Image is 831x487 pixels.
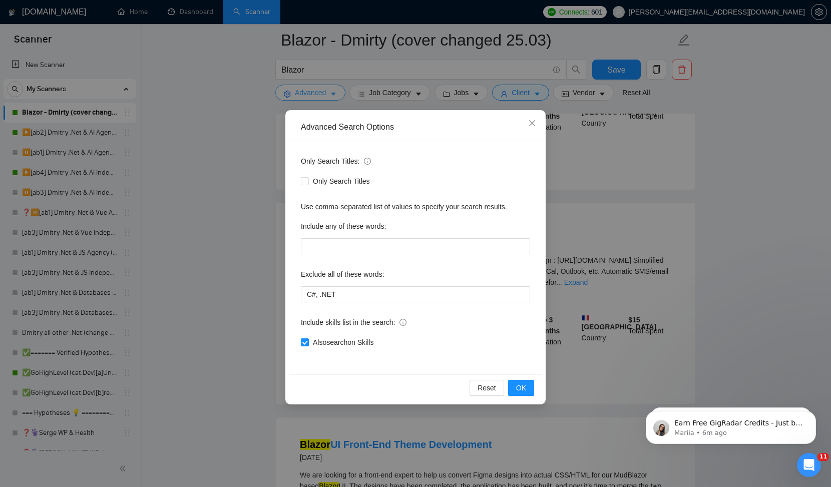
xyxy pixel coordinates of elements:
[364,158,371,165] span: info-circle
[478,382,496,393] span: Reset
[301,218,386,234] label: Include any of these words:
[301,201,530,212] div: Use comma-separated list of values to specify your search results.
[301,156,371,167] span: Only Search Titles:
[301,266,384,282] label: Exclude all of these words:
[309,337,377,348] span: Also search on Skills
[631,390,831,460] iframe: Intercom notifications message
[508,380,534,396] button: OK
[309,176,374,187] span: Only Search Titles
[301,317,406,328] span: Include skills list in the search:
[301,122,530,133] div: Advanced Search Options
[797,453,821,477] iframe: Intercom live chat
[519,110,546,137] button: Close
[817,453,829,461] span: 11
[528,119,536,127] span: close
[470,380,504,396] button: Reset
[399,319,406,326] span: info-circle
[516,382,526,393] span: OK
